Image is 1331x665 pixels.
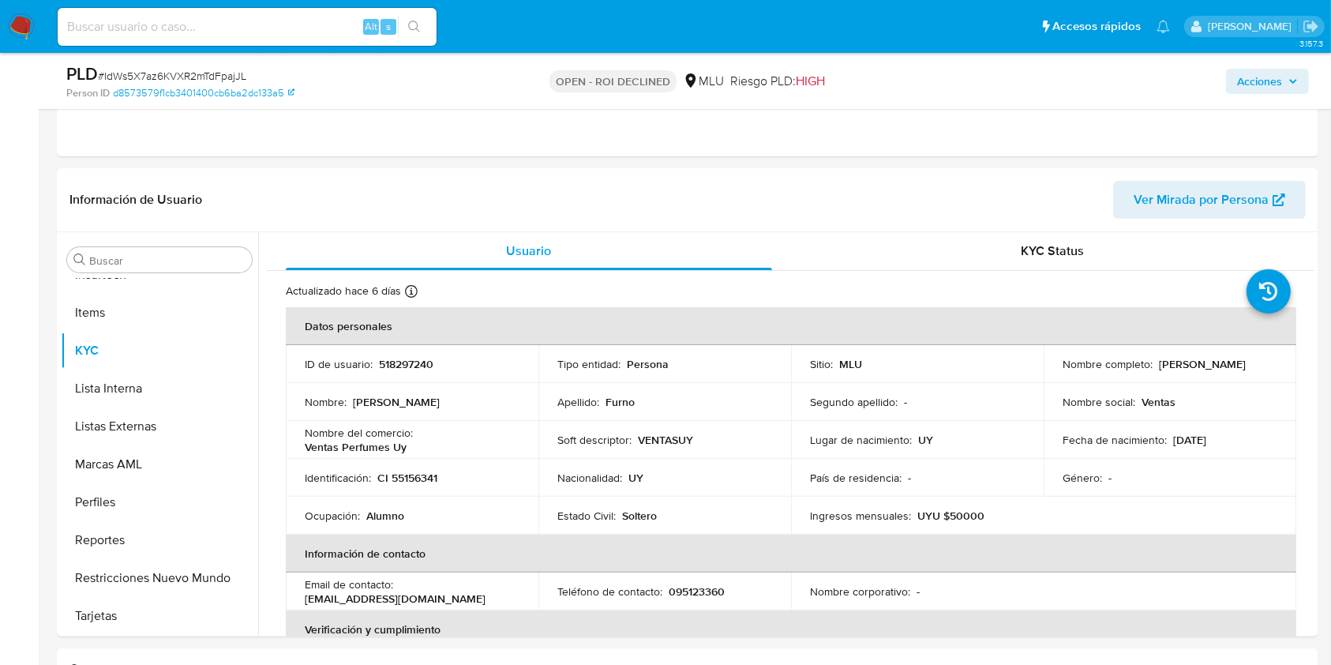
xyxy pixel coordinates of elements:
[810,584,910,599] p: Nombre corporativo :
[286,284,401,299] p: Actualizado hace 6 días
[1063,395,1135,409] p: Nombre social :
[61,294,258,332] button: Items
[61,408,258,445] button: Listas Externas
[1303,18,1319,35] a: Salir
[73,254,86,266] button: Buscar
[796,72,825,90] span: HIGH
[305,357,373,371] p: ID de usuario :
[627,357,669,371] p: Persona
[1113,181,1306,219] button: Ver Mirada por Persona
[606,395,635,409] p: Furno
[557,584,662,599] p: Teléfono de contacto :
[1142,395,1175,409] p: Ventas
[61,559,258,597] button: Restricciones Nuevo Mundo
[305,592,486,606] p: [EMAIL_ADDRESS][DOMAIN_NAME]
[89,254,246,268] input: Buscar
[810,509,911,523] p: Ingresos mensuales :
[305,577,393,592] p: Email de contacto :
[557,471,622,485] p: Nacionalidad :
[305,395,347,409] p: Nombre :
[917,509,984,523] p: UYU $50000
[66,61,98,86] b: PLD
[628,471,643,485] p: UY
[98,68,246,84] span: # IdWs5X7az6KVXR2mTdFpajJL
[61,370,258,408] button: Lista Interna
[1299,37,1323,50] span: 3.157.3
[1226,69,1309,94] button: Acciones
[1159,357,1246,371] p: [PERSON_NAME]
[58,17,437,37] input: Buscar usuario o caso...
[1134,181,1269,219] span: Ver Mirada por Persona
[386,19,391,34] span: s
[305,509,360,523] p: Ocupación :
[810,395,898,409] p: Segundo apellido :
[61,445,258,483] button: Marcas AML
[730,73,825,90] span: Riesgo PLD:
[377,471,437,485] p: CI 55156341
[305,440,407,454] p: Ventas Perfumes Uy
[622,509,657,523] p: Soltero
[1157,20,1170,33] a: Notificaciones
[61,483,258,521] button: Perfiles
[839,357,862,371] p: MLU
[365,19,377,34] span: Alt
[1237,69,1282,94] span: Acciones
[61,332,258,370] button: KYC
[286,307,1296,345] th: Datos personales
[683,73,724,90] div: MLU
[1208,19,1297,34] p: ximena.felix@mercadolibre.com
[908,471,911,485] p: -
[557,395,599,409] p: Apellido :
[918,433,933,447] p: UY
[61,521,258,559] button: Reportes
[549,70,677,92] p: OPEN - ROI DECLINED
[69,192,202,208] h1: Información de Usuario
[557,509,616,523] p: Estado Civil :
[810,357,833,371] p: Sitio :
[353,395,440,409] p: [PERSON_NAME]
[61,597,258,635] button: Tarjetas
[638,433,693,447] p: VENTASUY
[286,535,1296,573] th: Información de contacto
[557,433,632,447] p: Soft descriptor :
[1063,357,1153,371] p: Nombre completo :
[305,426,413,440] p: Nombre del comercio :
[66,86,110,100] b: Person ID
[1108,471,1112,485] p: -
[904,395,907,409] p: -
[557,357,621,371] p: Tipo entidad :
[113,86,294,100] a: d8573579f1cb3401400cb6ba2dc133a5
[1021,242,1084,260] span: KYC Status
[917,584,920,599] p: -
[810,471,902,485] p: País de residencia :
[810,433,912,447] p: Lugar de nacimiento :
[669,584,725,599] p: 095123360
[1063,433,1167,447] p: Fecha de nacimiento :
[305,471,371,485] p: Identificación :
[506,242,551,260] span: Usuario
[286,611,1296,648] th: Verificación y cumplimiento
[1063,471,1102,485] p: Género :
[366,509,404,523] p: Alumno
[398,16,430,38] button: search-icon
[1052,18,1141,35] span: Accesos rápidos
[1173,433,1206,447] p: [DATE]
[379,357,433,371] p: 518297240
